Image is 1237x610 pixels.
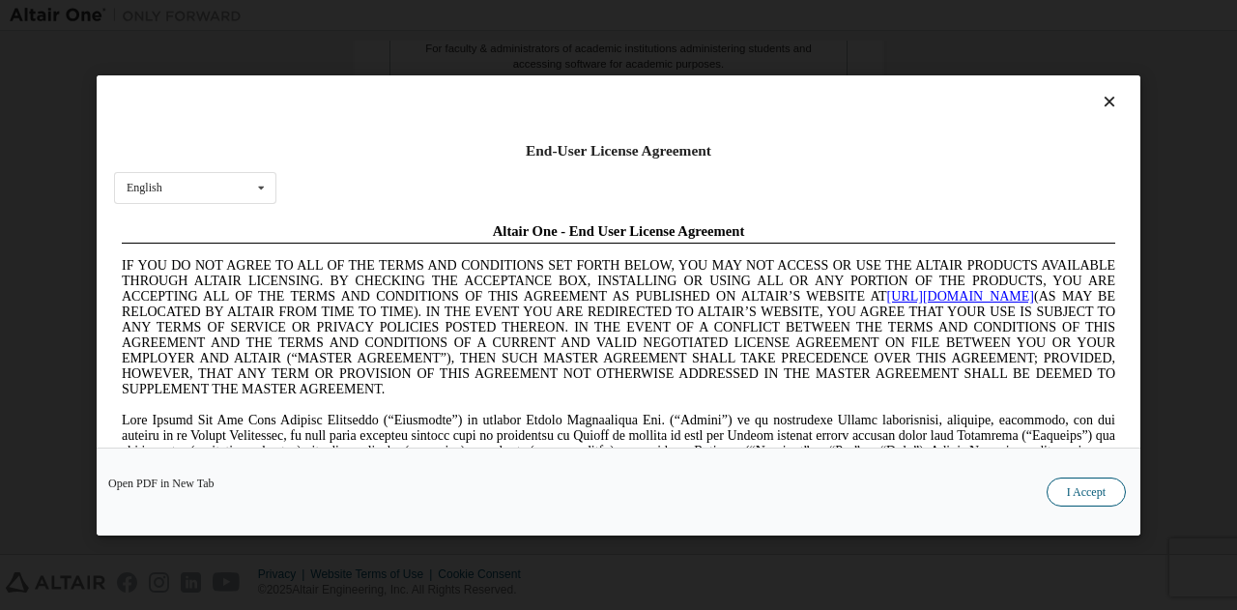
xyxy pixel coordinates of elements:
[773,73,920,88] a: [URL][DOMAIN_NAME]
[108,477,215,488] a: Open PDF in New Tab
[8,197,1001,335] span: Lore Ipsumd Sit Ame Cons Adipisc Elitseddo (“Eiusmodte”) in utlabor Etdolo Magnaaliqua Eni. (“Adm...
[8,43,1001,181] span: IF YOU DO NOT AGREE TO ALL OF THE TERMS AND CONDITIONS SET FORTH BELOW, YOU MAY NOT ACCESS OR USE...
[114,141,1123,160] div: End-User License Agreement
[127,182,162,193] div: English
[1047,477,1126,506] button: I Accept
[379,8,631,23] span: Altair One - End User License Agreement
